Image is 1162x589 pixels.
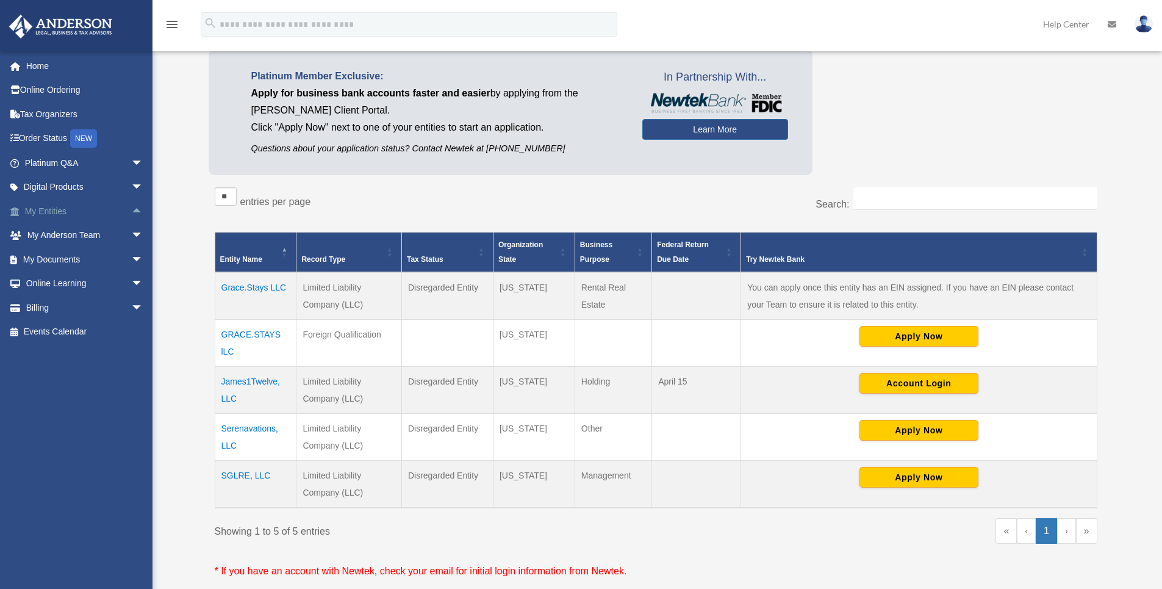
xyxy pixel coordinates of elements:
span: arrow_drop_down [131,175,156,200]
a: Last [1076,518,1097,544]
th: Organization State: Activate to sort [493,233,575,273]
img: Anderson Advisors Platinum Portal [5,15,116,38]
td: Disregarded Entity [401,414,493,461]
a: Tax Organizers [9,102,162,126]
a: Digital Productsarrow_drop_down [9,175,162,200]
span: Organization State [498,240,543,264]
td: Management [575,461,651,508]
p: Platinum Member Exclusive: [251,68,624,85]
td: Disregarded Entity [401,461,493,508]
a: menu [165,21,179,32]
span: Business Purpose [580,240,612,264]
img: NewtekBankLogoSM.png [648,93,782,113]
td: Limited Liability Company (LLC) [296,367,402,414]
td: [US_STATE] [493,461,575,508]
i: menu [165,17,179,32]
label: entries per page [240,197,311,207]
span: arrow_drop_down [131,151,156,176]
div: Try Newtek Bank [746,252,1078,267]
td: Limited Liability Company (LLC) [296,272,402,320]
td: April 15 [652,367,741,414]
th: Record Type: Activate to sort [296,233,402,273]
a: My Documentsarrow_drop_down [9,247,162,272]
a: Learn More [642,119,788,140]
th: Business Purpose: Activate to sort [575,233,651,273]
td: Limited Liability Company (LLC) [296,461,402,508]
span: In Partnership With... [642,68,788,87]
button: Apply Now [859,326,978,347]
a: First [995,518,1017,544]
p: Questions about your application status? Contact Newtek at [PHONE_NUMBER] [251,141,624,156]
button: Apply Now [859,420,978,441]
td: [US_STATE] [493,367,575,414]
td: Other [575,414,651,461]
td: Holding [575,367,651,414]
a: Platinum Q&Aarrow_drop_down [9,151,162,175]
a: Order StatusNEW [9,126,162,151]
div: NEW [70,129,97,148]
a: My Anderson Teamarrow_drop_down [9,223,162,248]
span: Apply for business bank accounts faster and easier [251,88,490,98]
a: Home [9,54,162,78]
th: Try Newtek Bank : Activate to sort [741,233,1097,273]
button: Account Login [859,373,978,394]
a: 1 [1036,518,1057,544]
td: Grace.Stays LLC [215,272,296,320]
a: Events Calendar [9,320,162,344]
p: * If you have an account with Newtek, check your email for initial login information from Newtek. [215,563,1097,580]
button: Apply Now [859,467,978,488]
th: Entity Name: Activate to invert sorting [215,233,296,273]
img: User Pic [1135,15,1153,33]
a: Online Ordering [9,78,162,103]
p: Click "Apply Now" next to one of your entities to start an application. [251,119,624,136]
td: James1Twelve, LLC [215,367,296,414]
td: Rental Real Estate [575,272,651,320]
span: Entity Name [220,255,262,264]
td: Foreign Qualification [296,320,402,367]
a: My Entitiesarrow_drop_up [9,199,162,223]
span: arrow_drop_down [131,272,156,297]
label: Search: [816,199,849,209]
span: arrow_drop_down [131,223,156,248]
a: Previous [1017,518,1036,544]
td: Disregarded Entity [401,367,493,414]
td: [US_STATE] [493,414,575,461]
td: Serenavations, LLC [215,414,296,461]
td: [US_STATE] [493,272,575,320]
td: GRACE.STAYS lLC [215,320,296,367]
a: Online Learningarrow_drop_down [9,272,162,296]
a: Account Login [859,378,978,388]
span: arrow_drop_down [131,247,156,272]
span: Record Type [301,255,345,264]
span: arrow_drop_up [131,199,156,224]
td: SGLRE, LLC [215,461,296,508]
i: search [204,16,217,30]
a: Next [1057,518,1076,544]
td: [US_STATE] [493,320,575,367]
td: Limited Liability Company (LLC) [296,414,402,461]
span: Tax Status [407,255,443,264]
span: Federal Return Due Date [657,240,709,264]
td: You can apply once this entity has an EIN assigned. If you have an EIN please contact your Team t... [741,272,1097,320]
div: Showing 1 to 5 of 5 entries [215,518,647,540]
p: by applying from the [PERSON_NAME] Client Portal. [251,85,624,119]
a: Billingarrow_drop_down [9,295,162,320]
th: Tax Status: Activate to sort [401,233,493,273]
td: Disregarded Entity [401,272,493,320]
span: arrow_drop_down [131,295,156,320]
th: Federal Return Due Date: Activate to sort [652,233,741,273]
